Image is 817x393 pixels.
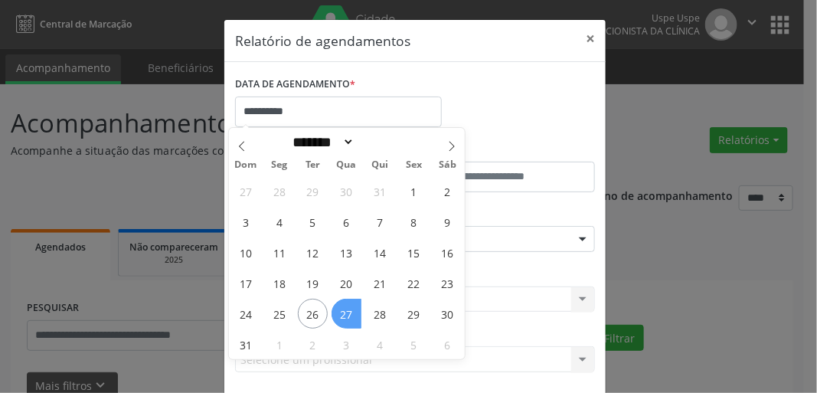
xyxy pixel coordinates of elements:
span: Agosto 31, 2025 [230,329,260,359]
span: Agosto 9, 2025 [433,207,462,237]
span: Agosto 23, 2025 [433,268,462,298]
span: Agosto 21, 2025 [365,268,395,298]
span: Agosto 15, 2025 [399,237,429,267]
span: Dom [229,160,263,170]
span: Setembro 6, 2025 [433,329,462,359]
span: Julho 30, 2025 [332,176,361,206]
span: Agosto 28, 2025 [365,299,395,329]
span: Agosto 19, 2025 [298,268,328,298]
span: Qui [364,160,397,170]
span: Agosto 17, 2025 [230,268,260,298]
span: Agosto 27, 2025 [332,299,361,329]
span: Agosto 13, 2025 [332,237,361,267]
span: Agosto 12, 2025 [298,237,328,267]
label: DATA DE AGENDAMENTO [235,73,355,97]
span: Agosto 3, 2025 [230,207,260,237]
span: Julho 27, 2025 [230,176,260,206]
select: Month [288,134,355,150]
label: ATÉ [419,138,595,162]
span: Setembro 5, 2025 [399,329,429,359]
span: Julho 29, 2025 [298,176,328,206]
span: Agosto 25, 2025 [264,299,294,329]
input: Year [355,134,405,150]
span: Agosto 7, 2025 [365,207,395,237]
span: Agosto 20, 2025 [332,268,361,298]
span: Setembro 4, 2025 [365,329,395,359]
span: Qua [330,160,364,170]
span: Sex [397,160,431,170]
span: Agosto 8, 2025 [399,207,429,237]
span: Sáb [431,160,465,170]
span: Julho 31, 2025 [365,176,395,206]
span: Agosto 10, 2025 [230,237,260,267]
span: Agosto 29, 2025 [399,299,429,329]
span: Setembro 2, 2025 [298,329,328,359]
span: Agosto 24, 2025 [230,299,260,329]
button: Close [575,20,606,57]
span: Julho 28, 2025 [264,176,294,206]
span: Setembro 1, 2025 [264,329,294,359]
span: Agosto 11, 2025 [264,237,294,267]
span: Agosto 18, 2025 [264,268,294,298]
span: Seg [263,160,296,170]
span: Agosto 6, 2025 [332,207,361,237]
span: Agosto 22, 2025 [399,268,429,298]
span: Agosto 16, 2025 [433,237,462,267]
h5: Relatório de agendamentos [235,31,410,51]
span: Agosto 30, 2025 [433,299,462,329]
span: Agosto 4, 2025 [264,207,294,237]
span: Agosto 1, 2025 [399,176,429,206]
span: Setembro 3, 2025 [332,329,361,359]
span: Agosto 14, 2025 [365,237,395,267]
span: Ter [296,160,330,170]
span: Agosto 5, 2025 [298,207,328,237]
span: Agosto 26, 2025 [298,299,328,329]
span: Agosto 2, 2025 [433,176,462,206]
